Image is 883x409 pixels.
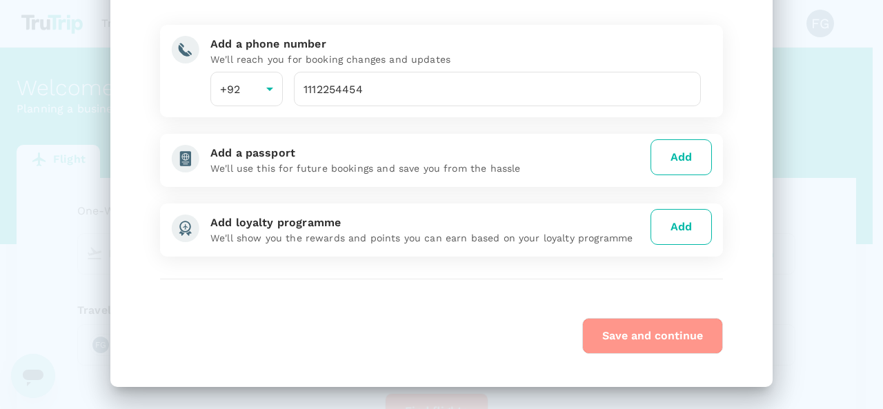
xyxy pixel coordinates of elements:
p: We'll reach you for booking changes and updates [210,52,701,66]
button: Add [651,209,712,245]
div: +92 [210,72,283,106]
div: Add loyalty programme [210,215,645,231]
button: Save and continue [582,318,723,354]
span: +92 [220,83,240,96]
img: add-loyalty [171,215,199,242]
div: Add a phone number [210,36,701,52]
img: add-phone-number [171,36,199,63]
input: Your phone number [294,72,701,106]
p: We'll show you the rewards and points you can earn based on your loyalty programme [210,231,645,245]
div: Add a passport [210,145,645,161]
p: We'll use this for future bookings and save you from the hassle [210,161,645,175]
button: Add [651,139,712,175]
img: add-passport [171,145,199,172]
